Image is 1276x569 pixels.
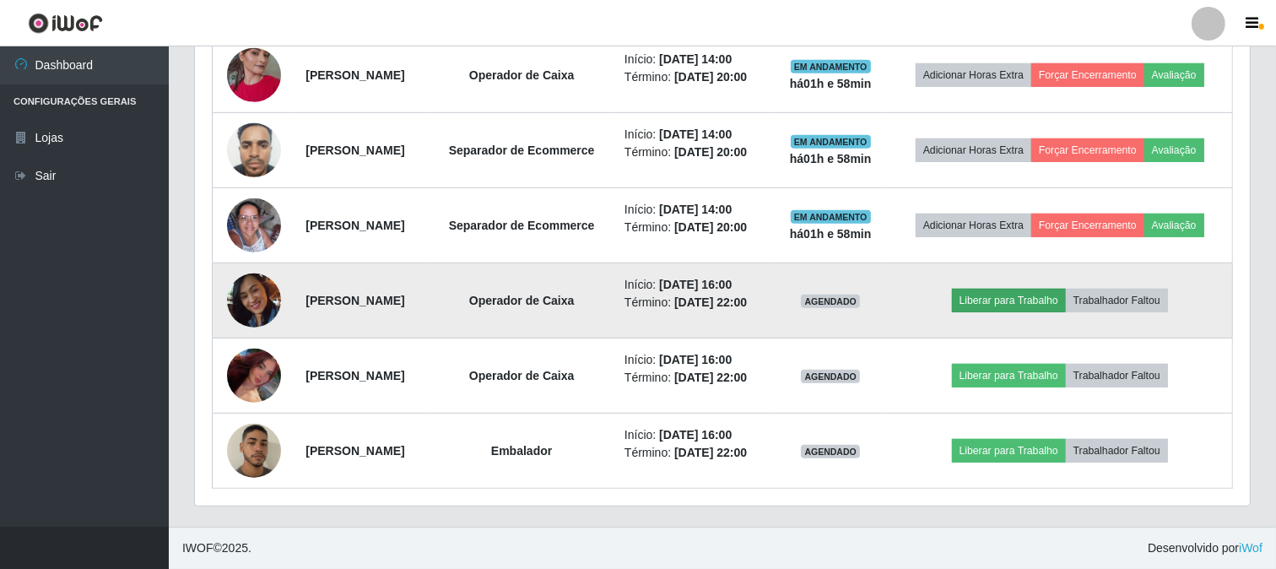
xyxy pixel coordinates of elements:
span: Desenvolvido por [1148,539,1262,557]
strong: [PERSON_NAME] [305,444,404,458]
button: Forçar Encerramento [1031,138,1144,162]
strong: Operador de Caixa [469,68,575,82]
time: [DATE] 22:00 [674,295,747,309]
button: Avaliação [1144,63,1204,87]
li: Início: [624,351,764,369]
button: Trabalhador Faltou [1066,439,1168,463]
span: AGENDADO [801,295,860,308]
strong: há 01 h e 58 min [790,227,872,241]
li: Término: [624,219,764,236]
img: 1756285916446.jpeg [227,27,281,123]
strong: [PERSON_NAME] [305,144,404,157]
img: CoreUI Logo [28,13,103,34]
button: Forçar Encerramento [1031,214,1144,237]
li: Término: [624,144,764,161]
button: Trabalhador Faltou [1066,289,1168,312]
img: 1743337822537.jpeg [227,263,281,338]
time: [DATE] 20:00 [674,70,747,84]
button: Avaliação [1144,214,1204,237]
time: [DATE] 16:00 [659,428,732,442]
time: [DATE] 16:00 [659,278,732,291]
span: EM ANDAMENTO [791,60,871,73]
li: Término: [624,444,764,462]
button: Adicionar Horas Extra [916,214,1031,237]
strong: Separador de Ecommerce [449,219,595,232]
time: [DATE] 14:00 [659,52,732,66]
time: [DATE] 20:00 [674,220,747,234]
span: EM ANDAMENTO [791,135,871,149]
button: Adicionar Horas Extra [916,63,1031,87]
strong: [PERSON_NAME] [305,219,404,232]
strong: há 01 h e 58 min [790,152,872,165]
time: [DATE] 20:00 [674,145,747,159]
time: [DATE] 16:00 [659,353,732,366]
li: Início: [624,276,764,294]
button: Forçar Encerramento [1031,63,1144,87]
li: Início: [624,201,764,219]
strong: há 01 h e 58 min [790,77,872,90]
li: Início: [624,51,764,68]
strong: [PERSON_NAME] [305,68,404,82]
span: © 2025 . [182,539,251,557]
strong: [PERSON_NAME] [305,294,404,307]
button: Liberar para Trabalho [952,289,1066,312]
button: Liberar para Trabalho [952,439,1066,463]
span: EM ANDAMENTO [791,210,871,224]
button: Adicionar Horas Extra [916,138,1031,162]
strong: [PERSON_NAME] [305,369,404,382]
strong: Embalador [491,444,552,458]
strong: Operador de Caixa [469,294,575,307]
span: IWOF [182,541,214,555]
img: 1756226670726.jpeg [227,198,281,252]
button: Liberar para Trabalho [952,364,1066,387]
li: Início: [624,426,764,444]
button: Trabalhador Faltou [1066,364,1168,387]
time: [DATE] 14:00 [659,203,732,216]
time: [DATE] 22:00 [674,446,747,459]
img: 1749348201496.jpeg [227,329,281,423]
time: [DATE] 22:00 [674,371,747,384]
img: 1749859968121.jpeg [227,404,281,499]
strong: Separador de Ecommerce [449,144,595,157]
span: AGENDADO [801,370,860,383]
span: AGENDADO [801,445,860,458]
img: 1735509810384.jpeg [227,114,281,186]
button: Avaliação [1144,138,1204,162]
a: iWof [1239,541,1262,555]
li: Término: [624,68,764,86]
strong: Operador de Caixa [469,369,575,382]
li: Início: [624,126,764,144]
li: Término: [624,294,764,312]
time: [DATE] 14:00 [659,127,732,141]
li: Término: [624,369,764,387]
